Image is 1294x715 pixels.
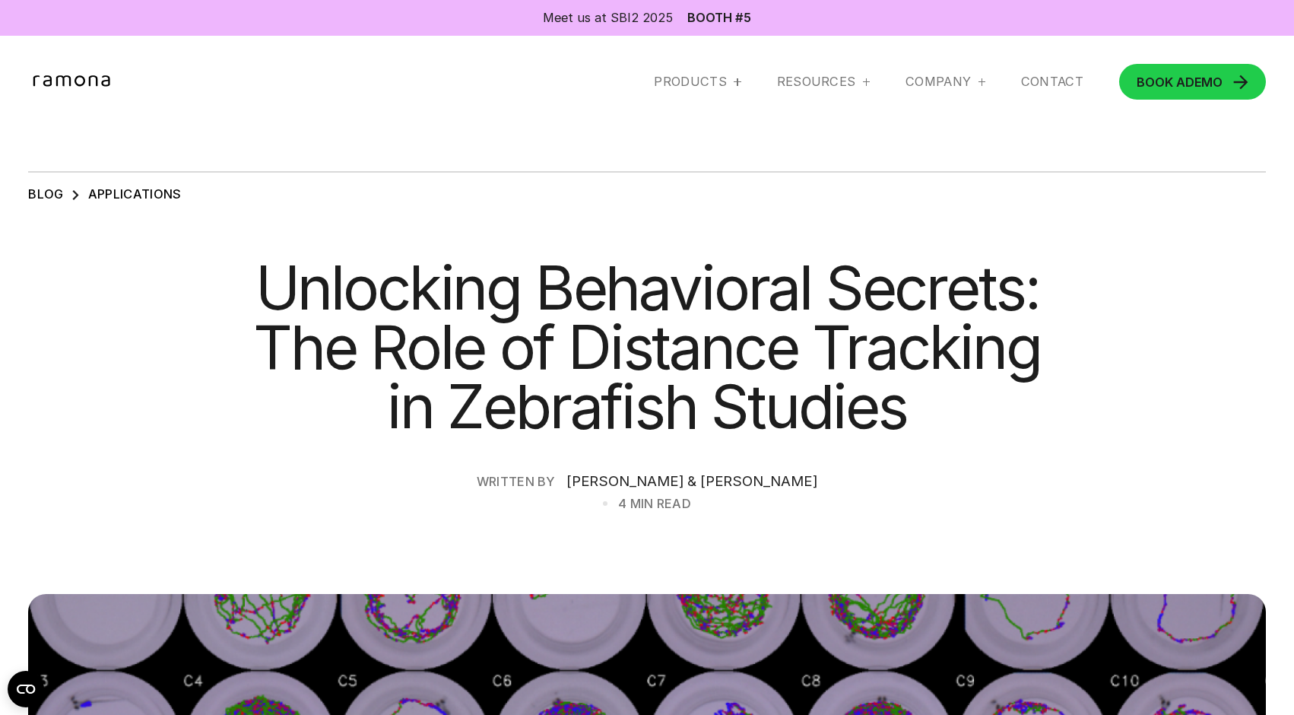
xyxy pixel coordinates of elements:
a: Applications [88,186,182,202]
a: home [28,75,121,90]
div: RESOURCES [777,74,871,90]
a: BLOG [28,186,63,202]
a: Contact [1021,74,1083,90]
div: Products [654,74,727,90]
div: Meet us at SBI2 2025 [543,9,673,27]
div: Written by [477,474,556,490]
a: Booth #5 [687,11,751,24]
h1: Unlocking Behavioral Secrets: The Role of Distance Tracking in Zebrafish Studies [241,258,1053,436]
a: BOOK ADEMO [1119,64,1266,100]
div: RESOURCES [777,74,856,90]
div: 4 min read [618,496,691,512]
span: BOOK A [1137,75,1185,90]
div: Company [905,74,985,90]
div: DEMO [1137,76,1223,88]
div: Products [654,74,741,90]
button: Open CMP widget [8,671,44,707]
div: [PERSON_NAME] & [PERSON_NAME] [566,472,818,492]
div: Company [905,74,971,90]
